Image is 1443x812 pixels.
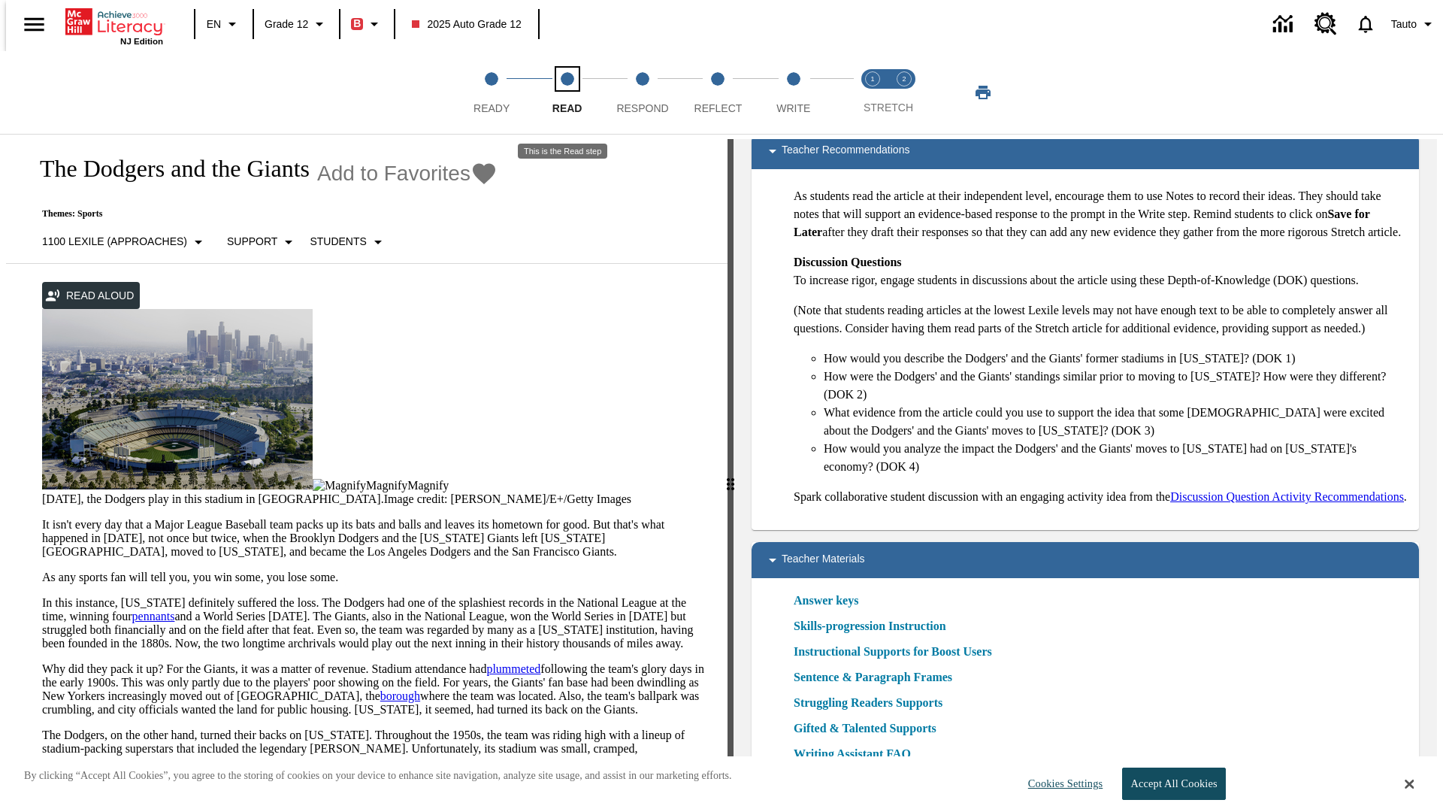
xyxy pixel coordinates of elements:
p: The Dodgers, on the other hand, turned their backs on [US_STATE]. Throughout the 1950s, the team ... [42,729,709,783]
div: activity [734,139,1437,811]
p: As students read the article at their independent level, encourage them to use Notes to record th... [794,187,1407,241]
p: Teacher Recommendations [782,142,909,160]
a: Notifications [1346,5,1385,44]
li: What evidence from the article could you use to support the idea that some [DEMOGRAPHIC_DATA] wer... [824,404,1407,440]
button: Grade: Grade 12, Select a grade [259,11,334,38]
p: Support [227,234,277,250]
p: Students [310,234,366,250]
button: Boost Class color is red. Change class color [345,11,389,38]
span: Magnify [407,479,449,492]
span: Respond [616,102,668,114]
a: pennants [132,610,175,623]
a: Instructional Supports for Boost Users, Will open in new browser window or tab [794,643,992,661]
button: Stretch Respond step 2 of 2 [882,51,926,134]
span: STRETCH [864,101,913,114]
span: Write [776,102,810,114]
strong: Discussion Questions [794,256,902,268]
div: Teacher Recommendations [752,133,1419,169]
p: 1100 Lexile (Approaches) [42,234,187,250]
button: Open side menu [12,2,56,47]
button: Print [959,79,1007,106]
a: Discussion Question Activity Recommendations [1170,490,1404,503]
a: Struggling Readers Supports [794,694,951,712]
p: To increase rigor, engage students in discussions about the article using these Depth-of-Knowledg... [794,253,1407,289]
button: Respond step 3 of 5 [599,51,686,134]
a: Answer keys, Will open in new browser window or tab [794,592,858,610]
span: Ready [473,102,510,114]
strong: Save for Later [794,208,1370,238]
button: Stretch Read step 1 of 2 [851,51,894,134]
li: How would you describe the Dodgers' and the Giants' former stadiums in [US_STATE]? (DOK 1) [824,350,1407,368]
div: Teacher Materials [752,542,1419,578]
text: 2 [902,75,906,83]
p: It isn't every day that a Major League Baseball team packs up its bats and balls and leaves its h... [42,518,709,559]
a: Sentence & Paragraph Frames, Will open in new browser window or tab [794,668,952,686]
a: Skills-progression Instruction, Will open in new browser window or tab [794,617,946,635]
a: plummeted [486,662,540,675]
p: As any sports fan will tell you, you win some, you lose some. [42,571,709,584]
p: Why did they pack it up? For the Giants, it was a matter of revenue. Stadium attendance had follo... [42,662,709,717]
span: NJ Edition [120,37,163,46]
p: Teacher Materials [782,551,865,569]
span: Read [552,102,582,114]
text: 1 [870,75,874,83]
span: 2025 Auto Grade 12 [412,17,521,32]
button: Profile/Settings [1385,11,1443,38]
div: This is the Read step [518,144,607,159]
button: Select Lexile, 1100 Lexile (Approaches) [36,229,213,256]
button: Close [1405,777,1414,791]
p: By clicking “Accept All Cookies”, you agree to the storing of cookies on your device to enhance s... [24,768,732,783]
div: Home [65,5,163,46]
a: borough [380,689,420,702]
span: Add to Favorites [317,162,470,186]
a: Writing Assistant FAQ [794,745,920,763]
button: Cookies Settings [1015,768,1109,799]
p: In this instance, [US_STATE] definitely suffered the loss. The Dodgers had one of the splashiest ... [42,596,709,650]
span: [DATE], the Dodgers play in this stadium in [GEOGRAPHIC_DATA]. [42,492,384,505]
p: Spark collaborative student discussion with an engaging activity idea from the . [794,488,1407,506]
div: reading [6,139,728,804]
h1: The Dodgers and the Giants [24,155,310,183]
span: Grade 12 [265,17,308,32]
span: Reflect [694,102,743,114]
button: Write step 5 of 5 [750,51,837,134]
button: Scaffolds, Support [221,229,304,256]
a: Resource Center, Will open in new tab [1305,4,1346,44]
button: Language: EN, Select a language [200,11,248,38]
button: Ready step 1 of 5 [448,51,535,134]
li: How would you analyze the impact the Dodgers' and the Giants' moves to [US_STATE] had on [US_STAT... [824,440,1407,476]
img: Magnify [313,479,366,492]
span: Image credit: [PERSON_NAME]/E+/Getty Images [384,492,631,505]
button: Accept All Cookies [1122,768,1225,800]
button: Read step 2 of 5 [523,51,610,134]
span: Tauto [1391,17,1417,32]
li: How were the Dodgers' and the Giants' standings similar prior to moving to [US_STATE]? How were t... [824,368,1407,404]
a: Data Center [1264,4,1305,45]
button: Read Aloud [42,282,140,310]
span: EN [207,17,221,32]
button: Reflect step 4 of 5 [674,51,761,134]
button: Select Student [304,229,392,256]
p: Themes: Sports [24,208,498,220]
p: (Note that students reading articles at the lowest Lexile levels may not have enough text to be a... [794,301,1407,338]
div: Press Enter or Spacebar and then press right and left arrow keys to move the slider [728,139,734,811]
span: Magnify [366,479,407,492]
button: Add to Favorites - The Dodgers and the Giants [317,160,498,186]
span: B [353,14,361,33]
a: Gifted & Talented Supports [794,720,945,738]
